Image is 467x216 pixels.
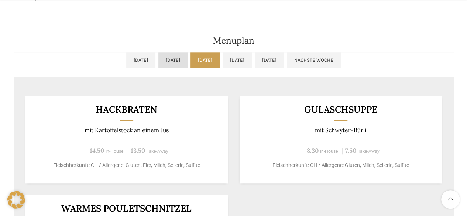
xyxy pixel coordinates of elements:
a: [DATE] [158,52,188,68]
p: Fleischherkunft: CH / Allergene: Gluten, Milch, Sellerie, Sulfite [248,161,433,169]
span: 8.30 [307,147,319,155]
a: [DATE] [223,52,252,68]
span: 14.50 [90,147,104,155]
a: Nächste Woche [287,52,341,68]
p: mit Schwyter-Bürli [248,127,433,134]
a: [DATE] [190,52,220,68]
span: In-House [320,149,338,154]
h3: Gulaschsuppe [248,105,433,114]
span: 13.50 [131,147,145,155]
h2: Menuplan [14,36,454,45]
h3: Warmes Pouletschnitzel [34,204,219,213]
a: [DATE] [255,52,284,68]
p: Fleischherkunft: CH / Allergene: Gluten, Eier, Milch, Sellerie, Sulfite [34,161,219,169]
a: [DATE] [126,52,155,68]
h3: HACKBRATEN [34,105,219,114]
a: Scroll to top button [441,190,460,209]
p: mit Kartoffelstock an einem Jus [34,127,219,134]
span: Take-Away [358,149,380,154]
span: Take-Away [147,149,168,154]
span: 7.50 [345,147,356,155]
span: In-House [106,149,124,154]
